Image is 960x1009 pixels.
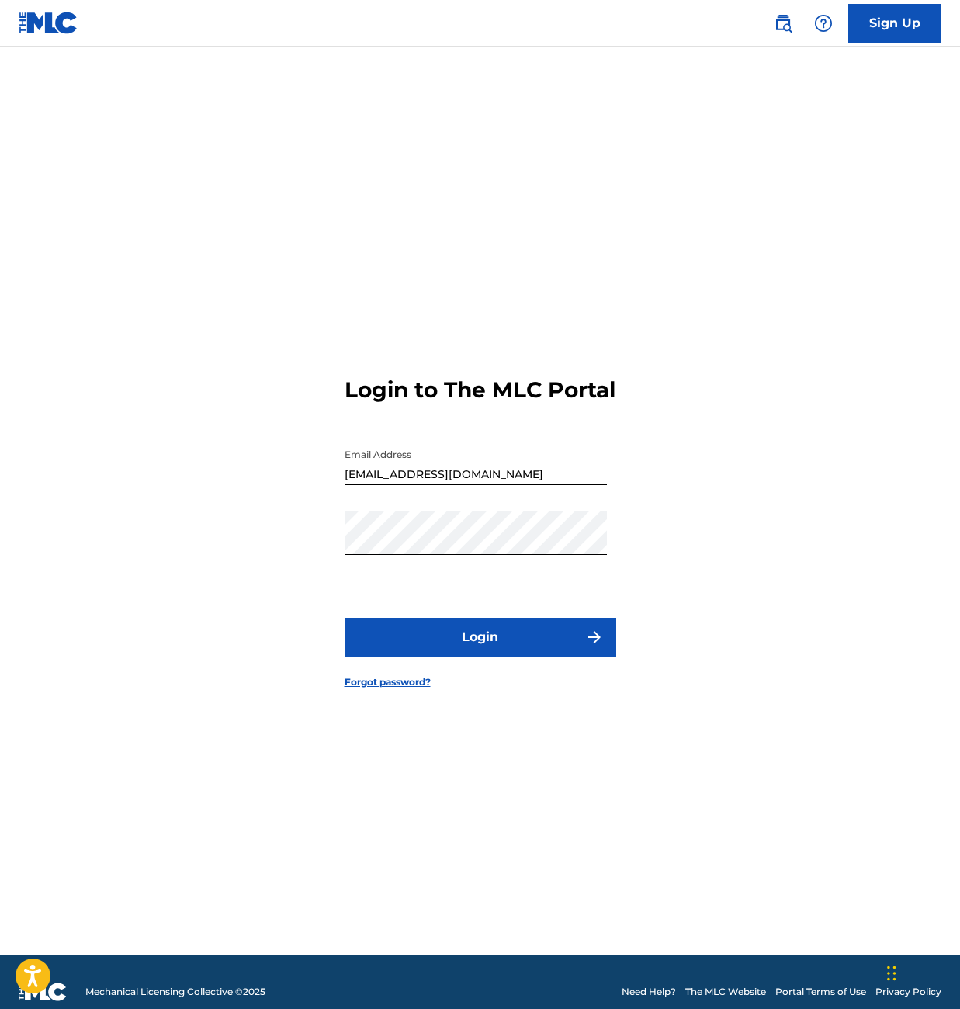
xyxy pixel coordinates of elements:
[685,985,766,999] a: The MLC Website
[814,14,833,33] img: help
[808,8,839,39] div: Help
[882,934,960,1009] iframe: Chat Widget
[768,8,799,39] a: Public Search
[585,628,604,647] img: f7272a7cc735f4ea7f67.svg
[345,675,431,689] a: Forgot password?
[85,985,265,999] span: Mechanical Licensing Collective © 2025
[887,950,896,997] div: Drag
[345,618,616,657] button: Login
[19,983,67,1001] img: logo
[345,376,615,404] h3: Login to The MLC Portal
[622,985,676,999] a: Need Help?
[875,985,941,999] a: Privacy Policy
[774,14,792,33] img: search
[19,12,78,34] img: MLC Logo
[775,985,866,999] a: Portal Terms of Use
[848,4,941,43] a: Sign Up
